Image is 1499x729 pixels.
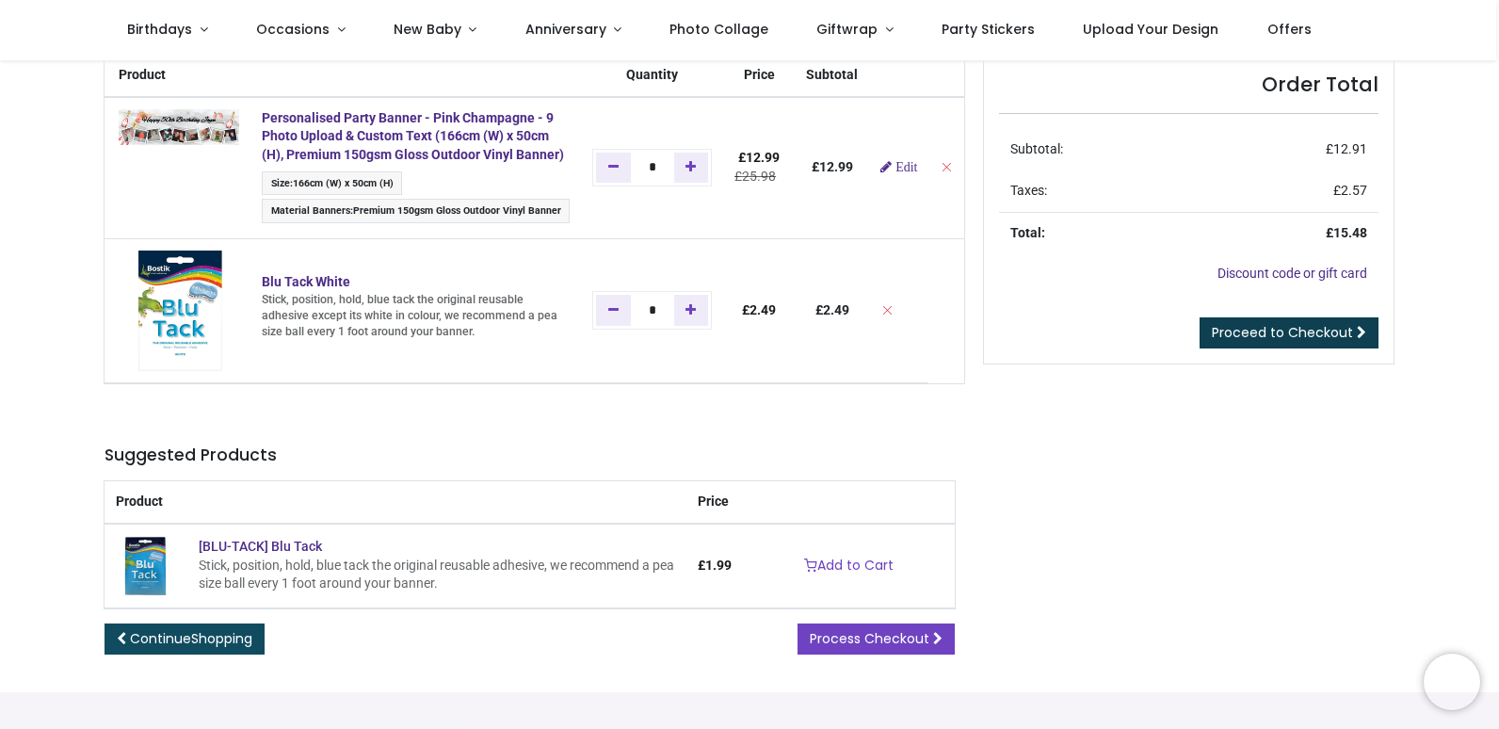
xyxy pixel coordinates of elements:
b: £ [815,302,849,317]
span: Occasions [256,20,330,39]
strong: £ [1326,225,1367,240]
span: : [262,199,570,222]
span: £ [698,558,732,573]
img: [BLU-TACK] Blu Tack [116,536,176,596]
span: Shopping [191,629,252,648]
span: 12.99 [746,150,780,165]
span: 15.48 [1333,225,1367,240]
a: Add one [674,295,709,325]
span: £ [738,150,780,165]
a: Add one [674,153,709,183]
span: 1.99 [705,558,732,573]
span: Photo Collage [669,20,768,39]
span: £ [742,302,776,317]
span: Material Banners [271,204,350,217]
a: Edit [880,160,917,173]
a: Process Checkout [798,624,955,656]
a: [BLU-TACK] Blu Tack [116,557,176,572]
span: : [262,171,402,195]
span: £ [1326,141,1367,156]
iframe: Brevo live chat [1424,654,1480,710]
del: £ [734,169,776,184]
h4: Order Total [999,71,1378,98]
a: Blu Tack White [262,274,350,289]
span: Edit [895,160,917,173]
span: Quantity [626,67,678,82]
a: Proceed to Checkout [1200,317,1378,349]
span: Stick, position, hold, blue tack the original reusable adhesive except its white in colour, we re... [262,293,557,338]
span: Size [271,177,290,189]
a: ContinueShopping [105,624,265,656]
td: Taxes: [999,170,1204,212]
div: Stick, position, hold, blue tack the original reusable adhesive, we recommend a pea size ball eve... [199,557,674,593]
span: Premium 150gsm Gloss Outdoor Vinyl Banner [353,204,561,217]
span: Upload Your Design [1083,20,1218,39]
span: Continue [130,629,252,648]
a: [BLU-TACK] Blu Tack [199,539,322,554]
span: 12.99 [819,159,853,174]
th: Price [723,55,795,97]
span: New Baby [394,20,461,39]
th: Price [686,481,743,524]
a: Personalised Party Banner - Pink Champagne - 9 Photo Upload & Custom Text (166cm (W) x 50cm (H), ... [262,110,564,162]
span: Giftwrap [816,20,878,39]
span: 166cm (W) x 50cm (H) [293,177,394,189]
span: Party Stickers [942,20,1035,39]
th: Product [105,55,250,97]
th: Subtotal [795,55,869,97]
strong: Total: [1010,225,1045,240]
a: Remove from cart [940,159,953,174]
span: Process Checkout [810,629,929,648]
a: Remove one [596,153,631,183]
span: Offers [1267,20,1312,39]
td: Subtotal: [999,129,1204,170]
span: Birthdays [127,20,192,39]
span: 25.98 [742,169,776,184]
span: Anniversary [525,20,606,39]
h5: Suggested Products [105,444,955,467]
span: 2.57 [1341,183,1367,198]
span: Proceed to Checkout [1212,323,1353,342]
span: £ [1333,183,1367,198]
a: Remove from cart [880,302,894,317]
a: Remove one [596,295,631,325]
b: £ [812,159,853,174]
span: 2.49 [749,302,776,317]
img: wtT62cAAAAGSURBVAMA9vrsQV4sGfUAAAAASUVORK5CYII= [119,109,239,146]
a: Discount code or gift card [1217,266,1367,281]
span: 12.91 [1333,141,1367,156]
span: 2.49 [823,302,849,317]
a: Add to Cart [792,550,906,582]
th: Product [105,481,685,524]
img: [BLU-TACK-WHITE] Blu Tack White [119,251,239,371]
